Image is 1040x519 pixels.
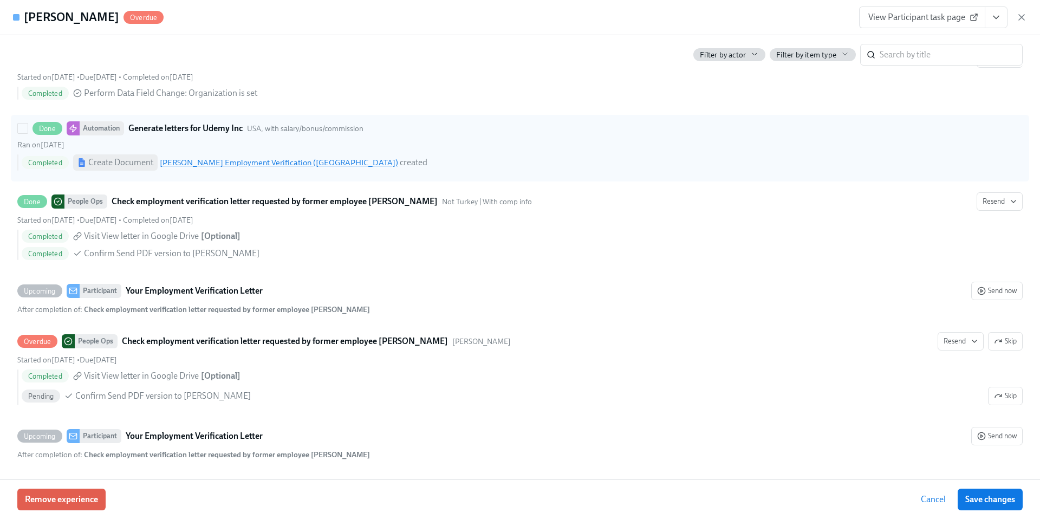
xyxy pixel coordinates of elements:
[64,194,107,209] div: People Ops
[17,338,57,346] span: Overdue
[80,216,117,225] span: Wednesday, September 10th 2025, 10:00 am
[80,121,124,135] div: Automation
[859,7,985,28] a: View Participant task page
[80,284,121,298] div: Participant
[958,489,1023,510] button: Save changes
[868,12,976,23] span: View Participant task page
[22,392,60,400] span: Pending
[84,450,370,459] strong: Check employment verification letter requested by former employee [PERSON_NAME]
[983,196,1017,207] span: Resend
[80,73,117,82] span: Friday, September 5th 2025, 10:00 am
[122,335,448,348] strong: Check employment verification letter requested by former employee [PERSON_NAME]
[17,73,75,82] span: Friday, August 22nd 2025, 10:00 am
[17,432,62,440] span: Upcoming
[201,370,240,382] div: [ Optional ]
[776,50,836,60] span: Filter by item type
[994,391,1017,401] span: Skip
[22,159,69,167] span: Completed
[693,48,765,61] button: Filter by actor
[84,87,257,99] span: Perform Data Field Change :
[17,287,62,295] span: Upcoming
[17,72,193,82] div: • •
[770,48,856,61] button: Filter by item type
[84,230,199,242] span: Visit View letter in Google Drive
[24,9,119,25] h4: [PERSON_NAME]
[913,489,953,510] button: Cancel
[22,250,69,258] span: Completed
[32,125,62,133] span: Done
[17,355,117,365] div: •
[247,124,363,134] span: USA, with salary/bonus/commission
[22,372,69,380] span: Completed
[88,157,153,168] div: Create Document
[17,489,106,510] button: Remove experience
[22,232,69,241] span: Completed
[442,197,532,207] span: This task uses the "Not Turkey | With comp info" audience
[988,387,1023,405] button: OverduePeople OpsCheck employment verification letter requested by former employee [PERSON_NAME][...
[971,282,1023,300] button: UpcomingParticipantYour Employment Verification LetterAfter completion of: Check employment verif...
[84,248,259,259] span: Confirm Send PDF version to [PERSON_NAME]
[17,198,47,206] span: Done
[160,157,427,168] div: created
[452,336,511,347] span: This task uses the " Paulo Sarrin" audience
[160,158,398,167] a: [PERSON_NAME] Employment Verification ([GEOGRAPHIC_DATA])
[17,140,64,150] span: Friday, August 22nd 2025, 9:21 pm
[123,216,193,225] span: Wednesday, September 10th 2025, 10:00 am
[112,195,438,208] strong: Check employment verification letter requested by former employee [PERSON_NAME]
[988,332,1023,351] button: OverduePeople OpsCheck employment verification letter requested by former employee [PERSON_NAME][...
[994,336,1017,347] span: Skip
[17,216,75,225] span: Friday, August 22nd 2025, 9:21 pm
[17,215,193,225] div: • •
[80,355,117,365] span: Tuesday, September 9th 2025, 10:00 am
[17,304,370,315] div: After completion of :
[75,390,251,402] span: Confirm Send PDF version to [PERSON_NAME]
[75,334,118,348] div: People Ops
[84,370,199,382] span: Visit View letter in Google Drive
[25,494,98,505] span: Remove experience
[22,89,69,98] span: Completed
[977,431,1017,442] span: Send now
[965,494,1015,505] span: Save changes
[17,450,370,460] div: After completion of :
[123,14,164,22] span: Overdue
[80,429,121,443] div: Participant
[128,122,243,135] strong: Generate letters for Udemy Inc
[977,286,1017,296] span: Send now
[188,88,257,98] span: Organization is set
[977,192,1023,211] button: DonePeople OpsCheck employment verification letter requested by former employee [PERSON_NAME]Not ...
[126,430,263,443] strong: Your Employment Verification Letter
[971,427,1023,445] button: UpcomingParticipantYour Employment Verification LetterAfter completion of: Check employment verif...
[938,332,984,351] button: OverduePeople OpsCheck employment verification letter requested by former employee [PERSON_NAME][...
[985,7,1007,28] button: View task page
[944,336,978,347] span: Resend
[123,73,193,82] span: Friday, August 22nd 2025, 9:21 pm
[880,44,1023,66] input: Search by title
[84,305,370,314] strong: Check employment verification letter requested by former employee [PERSON_NAME]
[17,355,75,365] span: Thursday, September 4th 2025, 5:11 pm
[201,230,240,242] div: [ Optional ]
[700,50,746,60] span: Filter by actor
[921,494,946,505] span: Cancel
[126,284,263,297] strong: Your Employment Verification Letter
